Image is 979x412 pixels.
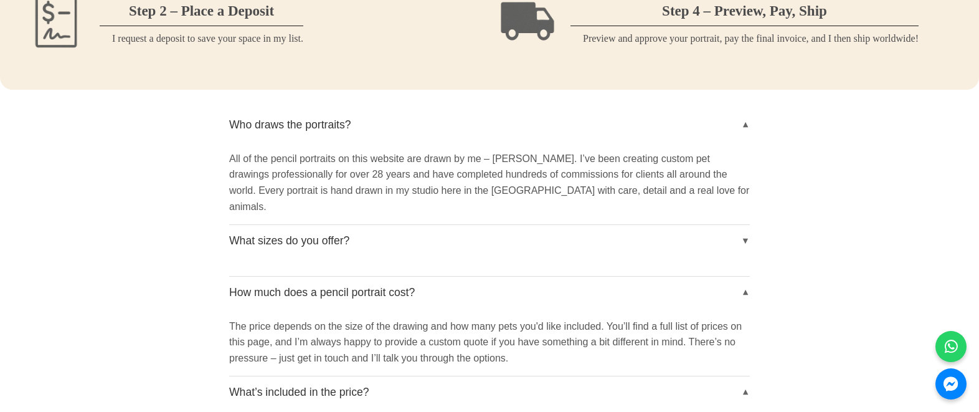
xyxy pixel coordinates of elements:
button: What sizes do you offer? [229,225,750,256]
button: What’s included in the price? [229,376,750,408]
a: Messenger [935,368,967,400]
p: I request a deposit to save your space in my list. [100,31,303,46]
p: The price depends on the size of the drawing and how many pets you'd like included. You’ll find a... [229,319,750,366]
a: WhatsApp [935,331,967,362]
button: How much does a pencil portrait cost? [229,277,750,308]
button: Who draws the portraits? [229,110,750,141]
p: All of the pencil portraits on this website are drawn by me – [PERSON_NAME]. I’ve been creating c... [229,151,750,214]
p: Preview and approve your portrait, pay the final invoice, and I then ship worldwide! [570,31,919,46]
